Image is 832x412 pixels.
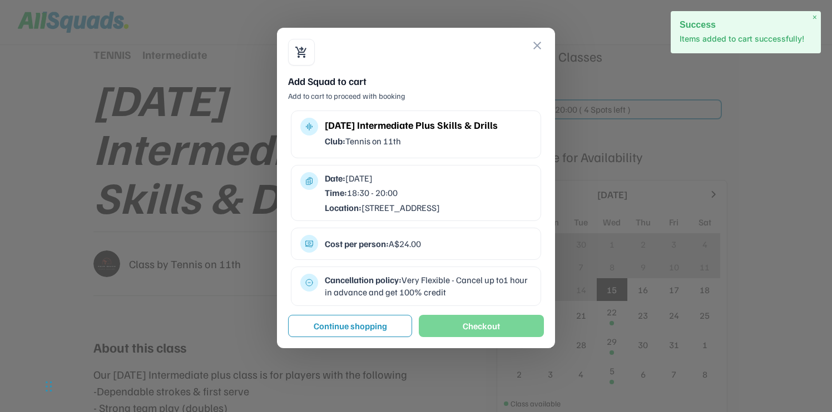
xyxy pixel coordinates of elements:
[325,274,402,285] strong: Cancellation policy:
[288,315,412,337] button: Continue shopping
[295,46,308,59] button: shopping_cart_checkout
[288,91,544,102] div: Add to cart to proceed with booking
[680,33,812,44] p: Items added to cart successfully!
[325,202,532,214] div: [STREET_ADDRESS]
[325,187,347,198] strong: Time:
[419,315,544,337] button: Checkout
[325,118,532,133] div: [DATE] Intermediate Plus Skills & Drills
[325,173,345,184] strong: Date:
[325,274,532,299] div: Very Flexible - Cancel up to1 hour in advance and get 100% credit
[531,39,544,52] button: close
[325,135,532,147] div: Tennis on 11th
[325,238,389,249] strong: Cost per person:
[325,187,532,199] div: 18:30 - 20:00
[305,122,314,131] button: multitrack_audio
[325,172,532,184] div: [DATE]
[325,238,532,250] div: A$24.00
[325,135,345,147] strong: Club:
[680,20,812,29] h2: Success
[288,74,544,88] div: Add Squad to cart
[325,202,361,213] strong: Location:
[813,13,817,22] span: ×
